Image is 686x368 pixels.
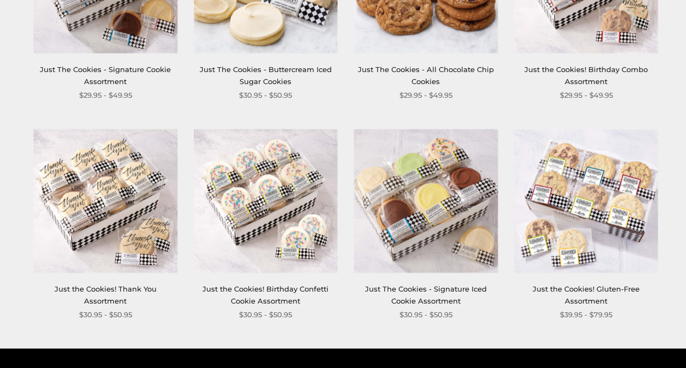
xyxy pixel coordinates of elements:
a: Just the Cookies! Birthday Combo Assortment [524,65,648,85]
img: Just The Cookies - Signature Iced Cookie Assortment [354,129,498,273]
span: $30.95 - $50.95 [399,309,452,320]
span: $29.95 - $49.95 [79,90,132,101]
a: Just the Cookies! Gluten-Free Assortment [533,284,640,305]
a: Just The Cookies - Buttercream Iced Sugar Cookies [200,65,332,85]
img: Just the Cookies! Birthday Confetti Cookie Assortment [194,129,338,273]
span: $30.95 - $50.95 [239,90,292,101]
a: Just the Cookies! Thank You Assortment [55,284,157,305]
span: $30.95 - $50.95 [79,309,132,320]
span: $29.95 - $49.95 [559,90,612,101]
img: Just the Cookies! Thank You Assortment [33,129,177,273]
span: $39.95 - $79.95 [560,309,612,320]
a: Just The Cookies - Signature Cookie Assortment [40,65,171,85]
span: $30.95 - $50.95 [239,309,292,320]
a: Just the Cookies! Birthday Confetti Cookie Assortment [202,284,329,305]
img: Just the Cookies! Gluten-Free Assortment [514,129,658,273]
a: Just The Cookies - All Chocolate Chip Cookies [358,65,494,85]
a: Just The Cookies - Signature Iced Cookie Assortment [365,284,487,305]
iframe: Sign Up via Text for Offers [9,327,113,359]
span: $29.95 - $49.95 [399,90,452,101]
